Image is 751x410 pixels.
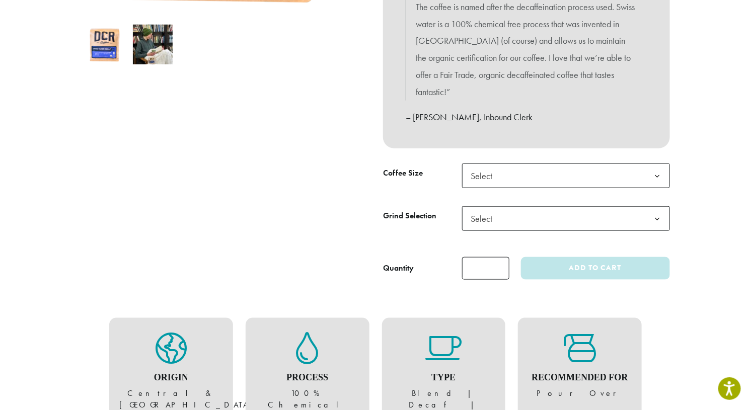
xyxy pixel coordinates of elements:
label: Coffee Size [383,166,462,181]
img: Swiss Water Decaf - Image 2 [133,25,173,64]
figure: Pour Over [528,332,632,399]
h4: Recommended For [528,372,632,383]
h4: Type [392,372,496,383]
h4: Origin [119,372,223,383]
h4: Process [256,372,359,383]
p: – [PERSON_NAME], Inbound Clerk [406,109,647,126]
span: Select [462,163,670,188]
label: Grind Selection [383,209,462,223]
img: Swiss Water Decaf by Dillanos Coffee Roasters [85,25,125,64]
input: Product quantity [462,257,509,280]
button: Add to cart [521,257,670,280]
span: Select [462,206,670,231]
span: Select [467,166,502,186]
span: Select [467,209,502,228]
div: Quantity [383,262,414,274]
